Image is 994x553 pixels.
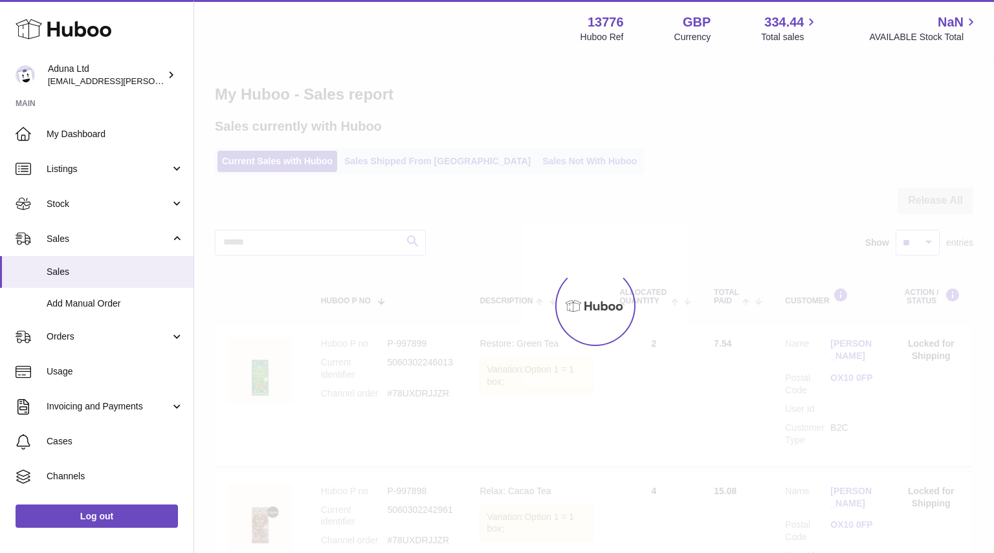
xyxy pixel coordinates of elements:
[869,31,978,43] span: AVAILABLE Stock Total
[588,14,624,31] strong: 13776
[764,14,804,31] span: 334.44
[938,14,964,31] span: NaN
[47,298,184,310] span: Add Manual Order
[47,233,170,245] span: Sales
[47,163,170,175] span: Listings
[47,365,184,378] span: Usage
[761,31,819,43] span: Total sales
[47,331,170,343] span: Orders
[47,128,184,140] span: My Dashboard
[47,470,184,483] span: Channels
[683,14,711,31] strong: GBP
[48,76,329,86] span: [EMAIL_ADDRESS][PERSON_NAME][PERSON_NAME][DOMAIN_NAME]
[16,65,35,85] img: deborahe.kamara@aduna.com
[47,435,184,448] span: Cases
[580,31,624,43] div: Huboo Ref
[761,14,819,43] a: 334.44 Total sales
[869,14,978,43] a: NaN AVAILABLE Stock Total
[47,266,184,278] span: Sales
[47,198,170,210] span: Stock
[674,31,711,43] div: Currency
[48,63,164,87] div: Aduna Ltd
[47,400,170,413] span: Invoicing and Payments
[16,504,178,528] a: Log out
